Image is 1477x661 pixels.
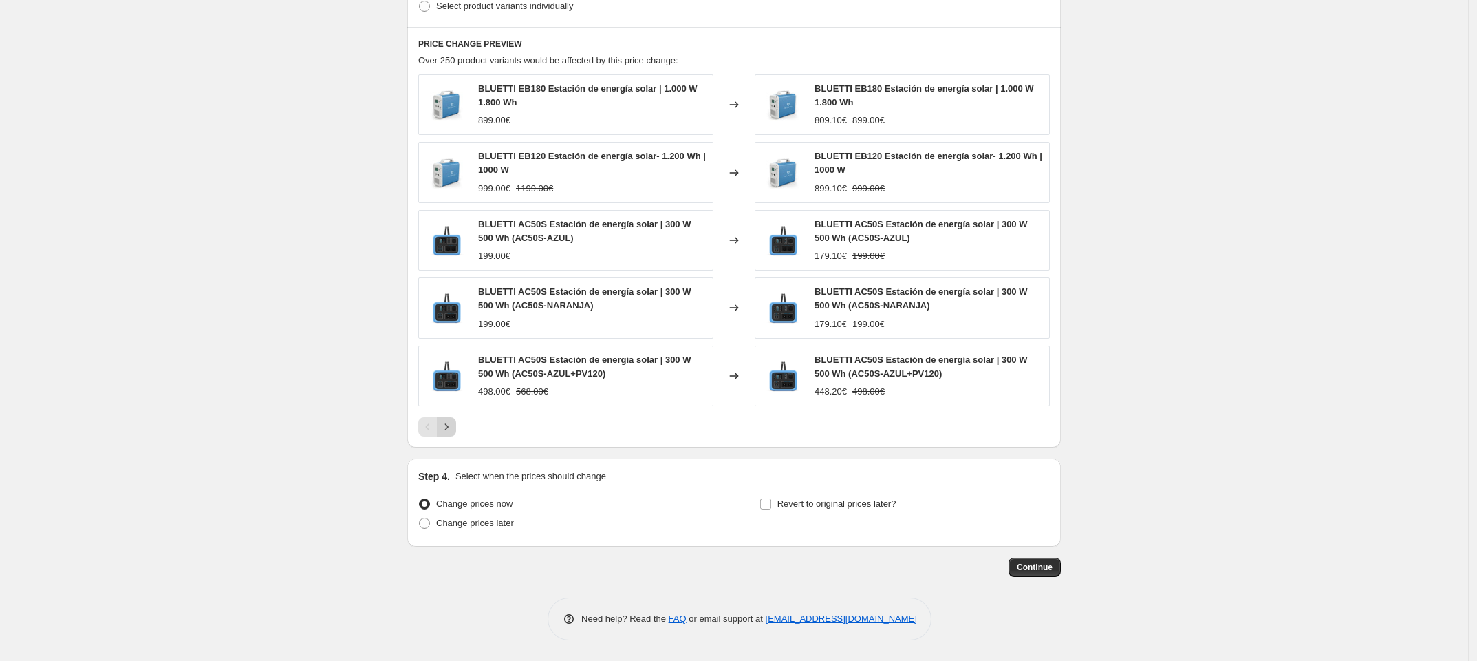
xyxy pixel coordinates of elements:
[478,219,691,243] span: BLUETTI AC50S Estación de energía solar | 300 W 500 Wh (AC50S-AZUL)
[418,39,1050,50] h6: PRICE CHANGE PREVIEW
[478,355,691,379] span: BLUETTI AC50S Estación de energía solar | 300 W 500 Wh (AC50S-AZUL+PV120)
[418,470,450,483] h2: Step 4.
[852,317,885,331] strike: 199.00€
[516,182,553,196] strike: 1199.00€
[815,317,847,331] div: 179.10€
[762,287,804,328] img: AC50S_80x.png
[426,84,467,125] img: EB180_80x.jpg
[815,286,1027,311] span: BLUETTI AC50S Estación de energía solar | 300 W 500 Wh (AC50S-NARANJA)
[478,182,510,196] div: 999.00€
[766,613,917,624] a: [EMAIL_ADDRESS][DOMAIN_NAME]
[852,249,885,263] strike: 199.00€
[815,385,847,399] div: 448.20€
[426,152,467,193] img: 0003_bluetti_eb150_blue-main-min-min_800x_2e6f1858-905c-4c0b-9bc9-c1e52601ec22_80x.jpg
[478,249,510,263] div: 199.00€
[437,417,456,437] button: Next
[815,355,1027,379] span: BLUETTI AC50S Estación de energía solar | 300 W 500 Wh (AC50S-AZUL+PV120)
[815,182,847,196] div: 899.10€
[426,355,467,397] img: AC50S_80x.png
[436,518,514,528] span: Change prices later
[426,287,467,328] img: AC50S_80x.png
[852,182,885,196] strike: 999.00€
[581,613,669,624] span: Need help? Read the
[516,385,548,399] strike: 568.00€
[478,151,706,175] span: BLUETTI EB120 Estación de energía solar- 1.200 Wh | 1000 W
[1017,562,1053,573] span: Continue
[478,286,691,311] span: BLUETTI AC50S Estación de energía solar | 300 W 500 Wh (AC50S-NARANJA)
[436,499,513,509] span: Change prices now
[669,613,687,624] a: FAQ
[478,317,510,331] div: 199.00€
[478,385,510,399] div: 498.00€
[815,219,1027,243] span: BLUETTI AC50S Estación de energía solar | 300 W 500 Wh (AC50S-AZUL)
[687,613,766,624] span: or email support at
[455,470,606,483] p: Select when the prices should change
[852,114,885,127] strike: 899.00€
[426,220,467,261] img: AC50S_80x.png
[478,114,510,127] div: 899.00€
[815,114,847,127] div: 809.10€
[852,385,885,399] strike: 498.00€
[418,55,678,65] span: Over 250 product variants would be affected by this price change:
[418,417,456,437] nav: Pagination
[478,83,698,107] span: BLUETTI EB180 Estación de energía solar | 1.000 W 1.800 Wh
[762,220,804,261] img: AC50S_80x.png
[815,151,1042,175] span: BLUETTI EB120 Estación de energía solar- 1.200 Wh | 1000 W
[762,84,804,125] img: EB180_80x.jpg
[815,83,1034,107] span: BLUETTI EB180 Estación de energía solar | 1.000 W 1.800 Wh
[762,355,804,397] img: AC50S_80x.png
[436,1,573,11] span: Select product variants individually
[1009,558,1061,577] button: Continue
[777,499,896,509] span: Revert to original prices later?
[762,152,804,193] img: 0003_bluetti_eb150_blue-main-min-min_800x_2e6f1858-905c-4c0b-9bc9-c1e52601ec22_80x.jpg
[815,249,847,263] div: 179.10€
